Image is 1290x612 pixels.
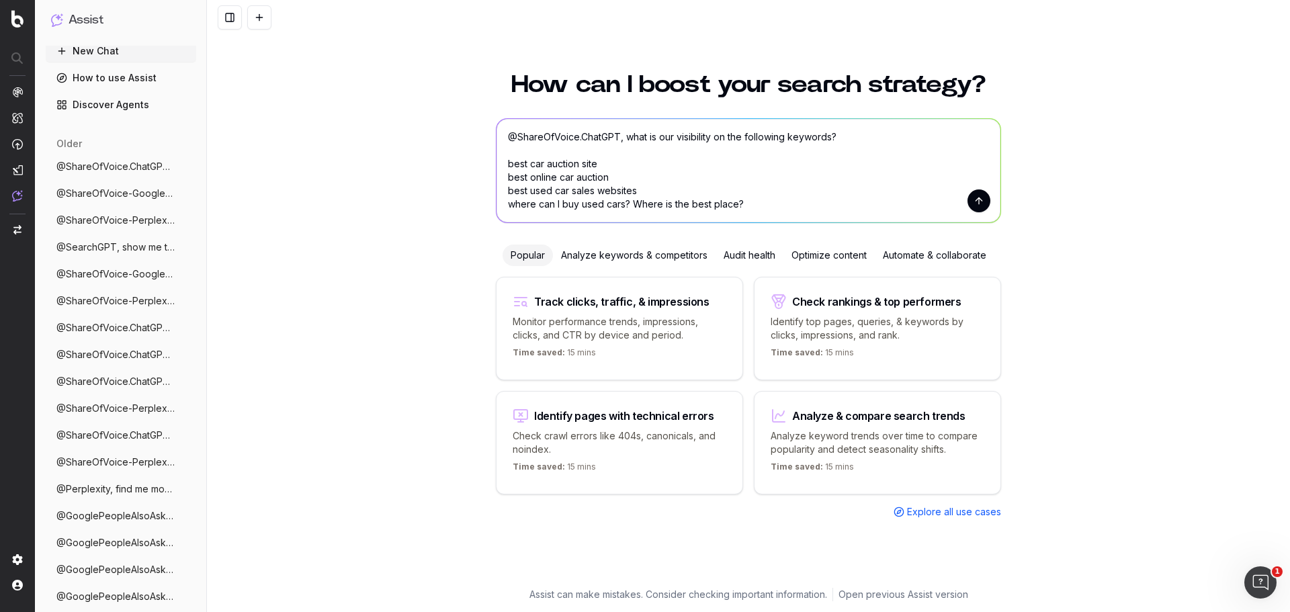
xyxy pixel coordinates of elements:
span: @Perplexity, find me most popular questi [56,482,175,496]
a: How to use Assist [46,67,196,89]
p: 15 mins [771,462,854,478]
p: 15 mins [513,347,596,363]
a: Open previous Assist version [838,588,968,601]
h1: How can I boost your search strategy? [496,73,1001,97]
button: @GooglePeopleAlsoAsk, What are the top ' [46,532,196,554]
span: @ShareOfVoice-Perplexity, what is our vi [56,294,175,308]
img: Studio [12,165,23,175]
img: Assist [51,13,63,26]
span: @SearchGPT, show me the best way to sell [56,241,175,254]
div: Identify pages with technical errors [534,410,714,421]
span: Explore all use cases [907,505,1001,519]
span: @ShareOfVoice-GoogleAIMode, what is our [56,267,175,281]
button: @ShareOfVoice.ChatGPT, what is our visib [46,371,196,392]
span: @ShareOfVoice.ChatGPT, what is our visib [56,160,175,173]
button: New Chat [46,40,196,62]
img: My account [12,580,23,591]
button: @Perplexity, find me most popular questi [46,478,196,500]
span: @ShareOfVoice-Perplexity, what is our vi [56,402,175,415]
button: Assist [51,11,191,30]
p: 15 mins [771,347,854,363]
div: Automate & collaborate [875,245,994,266]
div: Optimize content [783,245,875,266]
img: Botify logo [11,10,24,28]
span: Time saved: [771,462,823,472]
button: @GooglePeopleAlsoAsk, What are the top ' [46,559,196,580]
img: Intelligence [12,112,23,124]
a: Discover Agents [46,94,196,116]
p: Assist can make mistakes. Consider checking important information. [529,588,827,601]
span: @ShareOfVoice.ChatGPT, what is our visib [56,321,175,335]
span: @ShareOfVoice.ChatGPT, what is our visib [56,375,175,388]
span: @GooglePeopleAlsoAsk, What are the top ' [56,536,175,550]
span: @GooglePeopleAlsoAsk, Find me "people al [56,509,175,523]
button: @ShareOfVoice-GoogleAIMode, what is our [46,183,196,204]
p: Identify top pages, queries, & keywords by clicks, impressions, and rank. [771,315,984,342]
span: older [56,137,82,150]
span: Time saved: [513,347,565,357]
span: @GooglePeopleAlsoAsk, What are the top ' [56,590,175,603]
div: Popular [503,245,553,266]
span: @ShareOfVoice.ChatGPT, what is our visib [56,348,175,361]
a: Explore all use cases [894,505,1001,519]
button: @ShareOfVoice-Perplexity, what is our vi [46,290,196,312]
div: Check rankings & top performers [792,296,961,307]
img: Switch project [13,225,21,234]
span: @GooglePeopleAlsoAsk, What are the top ' [56,563,175,576]
iframe: Intercom live chat [1244,566,1277,599]
span: @ShareOfVoice-Perplexity, what is our vi [56,214,175,227]
span: @ShareOfVoice-Perplexity, what is our vi [56,455,175,469]
img: Activation [12,138,23,150]
p: Monitor performance trends, impressions, clicks, and CTR by device and period. [513,315,726,342]
p: 15 mins [513,462,596,478]
button: @ShareOfVoice.ChatGPT, what is our visib [46,317,196,339]
p: Check crawl errors like 404s, canonicals, and noindex. [513,429,726,456]
button: @GooglePeopleAlsoAsk, What are the top ' [46,586,196,607]
span: @ShareOfVoice-GoogleAIMode, what is our [56,187,175,200]
button: @ShareOfVoice-GoogleAIMode, what is our [46,263,196,285]
span: @ShareOfVoice.ChatGPT, what is our visib [56,429,175,442]
span: Time saved: [771,347,823,357]
button: @ShareOfVoice.ChatGPT, what is our visib [46,156,196,177]
div: Track clicks, traffic, & impressions [534,296,709,307]
button: @SearchGPT, show me the best way to sell [46,236,196,258]
h1: Assist [69,11,103,30]
div: Analyze keywords & competitors [553,245,716,266]
img: Setting [12,554,23,565]
span: Time saved: [513,462,565,472]
span: 1 [1272,566,1283,577]
p: Analyze keyword trends over time to compare popularity and detect seasonality shifts. [771,429,984,456]
textarea: @ShareOfVoice.ChatGPT, what is our visibility on the following keywords? best car auction site be... [497,119,1000,222]
button: @ShareOfVoice.ChatGPT, what is our visib [46,344,196,365]
button: @GooglePeopleAlsoAsk, Find me "people al [46,505,196,527]
button: @ShareOfVoice-Perplexity, what is our vi [46,451,196,473]
img: Analytics [12,87,23,97]
div: Audit health [716,245,783,266]
img: Assist [12,190,23,202]
div: Analyze & compare search trends [792,410,965,421]
button: @ShareOfVoice-Perplexity, what is our vi [46,210,196,231]
button: @ShareOfVoice-Perplexity, what is our vi [46,398,196,419]
button: @ShareOfVoice.ChatGPT, what is our visib [46,425,196,446]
